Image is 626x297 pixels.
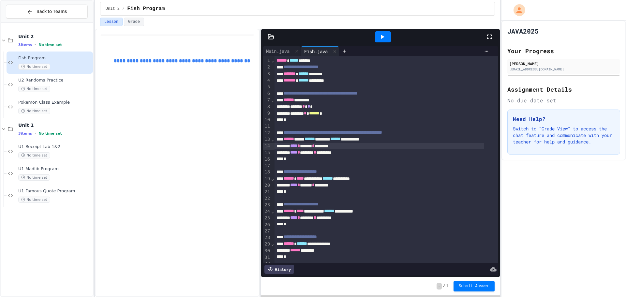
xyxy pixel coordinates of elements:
span: Fold line [271,58,274,63]
div: 14 [263,143,271,149]
span: Submit Answer [459,284,489,289]
div: My Account [507,3,527,18]
div: 32 [263,260,271,267]
span: Fold line [271,241,274,246]
div: 4 [263,77,271,84]
p: Switch to "Grade View" to access the chat feature and communicate with your teacher for help and ... [513,126,615,145]
button: Grade [124,18,144,26]
div: 2 [263,64,271,70]
div: 23 [263,202,271,208]
span: 1 [446,284,448,289]
span: No time set [18,86,50,92]
span: Fold line [271,176,274,181]
div: 19 [263,176,271,182]
div: 25 [263,215,271,221]
span: Fish Program [18,55,92,61]
div: Fish.java [301,46,339,56]
h2: Your Progress [507,46,620,55]
span: U1 Famous Quote Program [18,188,92,194]
div: 1 [263,57,271,64]
div: 30 [263,248,271,254]
span: Pokemon Class Example [18,100,92,105]
span: Fold line [271,137,274,142]
div: 10 [263,117,271,123]
span: Fold line [271,209,274,214]
div: 21 [263,189,271,195]
div: 26 [263,222,271,228]
button: Lesson [100,18,123,26]
div: 20 [263,182,271,189]
span: • [35,131,36,136]
div: 18 [263,169,271,175]
span: 3 items [18,131,32,136]
div: 17 [263,163,271,169]
span: No time set [38,131,62,136]
div: Main.java [263,46,301,56]
div: 29 [263,241,271,247]
span: No time set [18,108,50,114]
span: No time set [18,64,50,70]
div: 6 [263,90,271,97]
div: 3 [263,71,271,77]
div: 9 [263,110,271,117]
div: 28 [263,234,271,241]
h1: JAVA2025 [507,26,539,36]
div: [EMAIL_ADDRESS][DOMAIN_NAME] [509,67,618,72]
div: 24 [263,208,271,215]
span: No time set [38,43,62,47]
div: 27 [263,228,271,234]
div: 12 [263,130,271,136]
span: Fold line [271,97,274,103]
span: No time set [18,197,50,203]
span: / [122,6,125,11]
span: U1 Madlib Program [18,166,92,172]
span: 3 items [18,43,32,47]
button: Back to Teams [6,5,88,19]
div: 7 [263,97,271,103]
div: 15 [263,150,271,156]
span: / [443,284,445,289]
div: History [264,265,294,274]
div: 11 [263,123,271,130]
div: Main.java [263,48,293,54]
span: Unit 2 [18,34,92,39]
div: 5 [263,84,271,90]
button: Submit Answer [454,281,495,291]
h2: Assignment Details [507,85,620,94]
span: No time set [18,152,50,158]
div: [PERSON_NAME] [509,61,618,67]
div: 8 [263,104,271,110]
div: 13 [263,136,271,143]
span: U1 Receipt Lab 1&2 [18,144,92,150]
span: No time set [18,174,50,181]
span: Back to Teams [37,8,67,15]
div: 22 [263,195,271,202]
span: - [437,283,441,290]
span: U2 Randoms Practice [18,78,92,83]
div: No due date set [507,97,620,104]
span: Fish Program [127,5,165,13]
span: Unit 1 [18,122,92,128]
span: • [35,42,36,47]
h3: Need Help? [513,115,615,123]
span: Unit 2 [106,6,120,11]
div: 16 [263,156,271,163]
div: 31 [263,254,271,261]
div: Fish.java [301,48,331,55]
